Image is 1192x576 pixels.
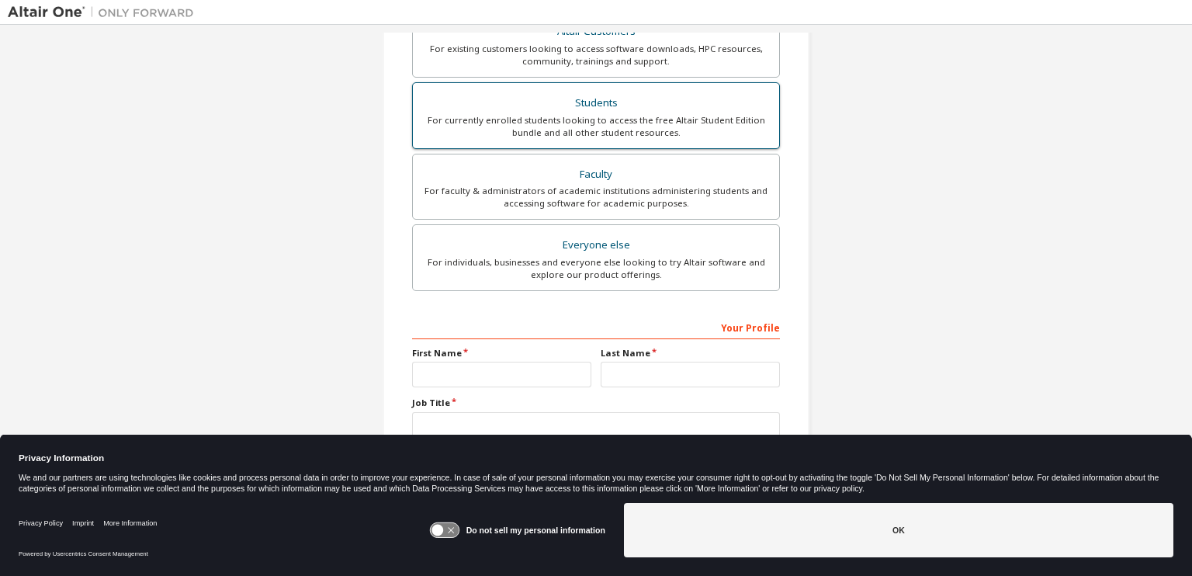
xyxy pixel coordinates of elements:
[412,347,591,359] label: First Name
[8,5,202,20] img: Altair One
[422,256,770,281] div: For individuals, businesses and everyone else looking to try Altair software and explore our prod...
[422,92,770,114] div: Students
[412,314,780,339] div: Your Profile
[422,234,770,256] div: Everyone else
[601,347,780,359] label: Last Name
[422,164,770,186] div: Faculty
[422,185,770,210] div: For faculty & administrators of academic institutions administering students and accessing softwa...
[412,397,780,409] label: Job Title
[422,114,770,139] div: For currently enrolled students looking to access the free Altair Student Edition bundle and all ...
[422,43,770,68] div: For existing customers looking to access software downloads, HPC resources, community, trainings ...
